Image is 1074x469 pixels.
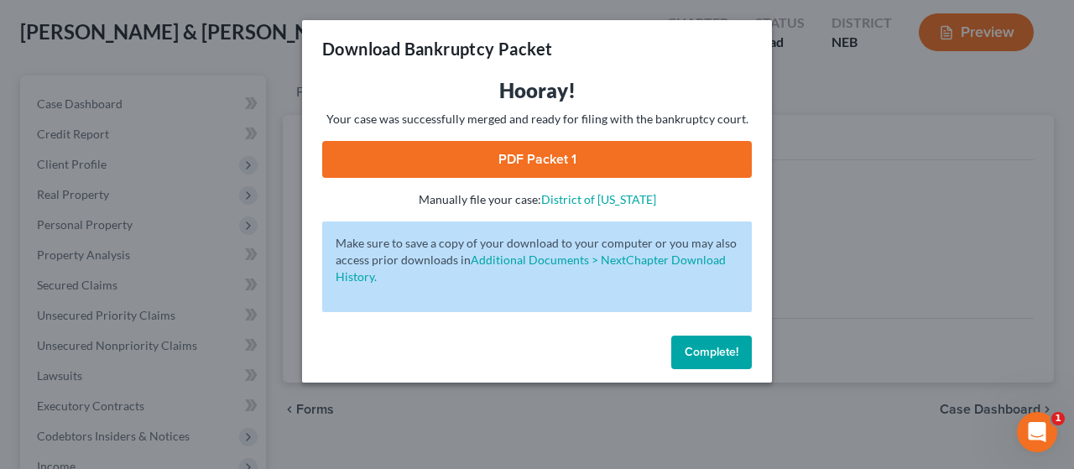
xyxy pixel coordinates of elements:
[685,345,738,359] span: Complete!
[336,253,726,284] a: Additional Documents > NextChapter Download History.
[1051,412,1065,425] span: 1
[322,111,752,128] p: Your case was successfully merged and ready for filing with the bankruptcy court.
[322,191,752,208] p: Manually file your case:
[322,77,752,104] h3: Hooray!
[671,336,752,369] button: Complete!
[322,37,552,60] h3: Download Bankruptcy Packet
[1017,412,1057,452] iframe: Intercom live chat
[541,192,656,206] a: District of [US_STATE]
[336,235,738,285] p: Make sure to save a copy of your download to your computer or you may also access prior downloads in
[322,141,752,178] a: PDF Packet 1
